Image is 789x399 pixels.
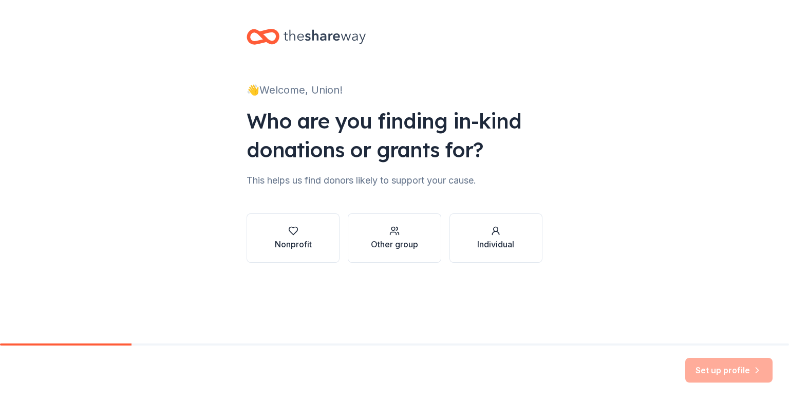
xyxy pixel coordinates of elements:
button: Other group [348,213,441,263]
div: Who are you finding in-kind donations or grants for? [247,106,542,164]
button: Individual [449,213,542,263]
div: Other group [371,238,418,250]
button: Nonprofit [247,213,340,263]
div: Individual [477,238,514,250]
div: This helps us find donors likely to support your cause. [247,172,542,189]
div: 👋 Welcome, Union! [247,82,542,98]
div: Nonprofit [275,238,312,250]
